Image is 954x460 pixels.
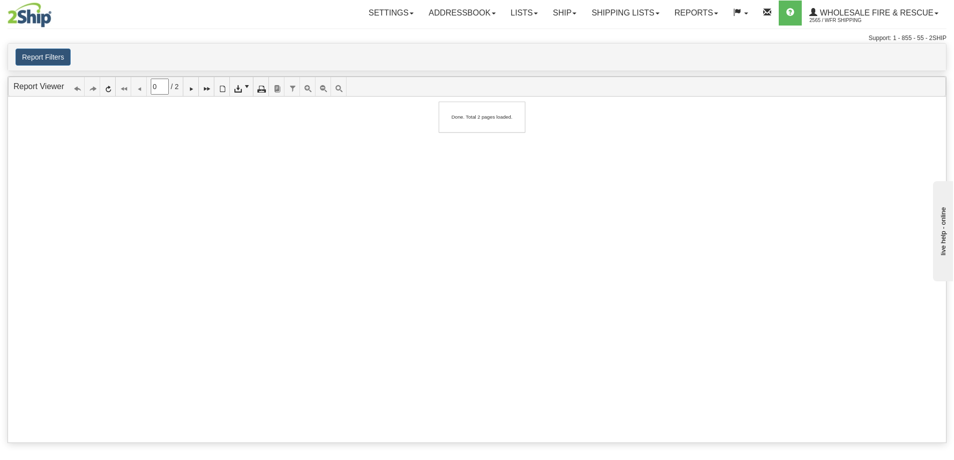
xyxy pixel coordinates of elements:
[802,1,946,26] a: WHOLESALE FIRE & RESCUE 2565 / WFR Shipping
[214,77,230,96] a: Toggle Print Preview
[8,3,52,28] img: logo2565.jpg
[361,1,421,26] a: Settings
[817,9,933,17] span: WHOLESALE FIRE & RESCUE
[503,1,545,26] a: Lists
[421,1,503,26] a: Addressbook
[931,179,953,281] iframe: chat widget
[667,1,726,26] a: Reports
[171,82,173,92] span: /
[230,77,253,96] a: Export
[584,1,667,26] a: Shipping lists
[8,9,93,16] div: live help - online
[545,1,584,26] a: Ship
[253,77,269,96] a: Print
[809,16,884,26] span: 2565 / WFR Shipping
[183,77,199,96] a: Next Page
[8,34,946,43] div: Support: 1 - 855 - 55 - 2SHIP
[199,77,214,96] a: Last Page
[175,82,179,92] span: 2
[16,49,71,66] button: Report Filters
[100,77,116,96] a: Refresh
[14,82,64,91] a: Report Viewer
[444,107,520,127] div: Done. Total 2 pages loaded.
